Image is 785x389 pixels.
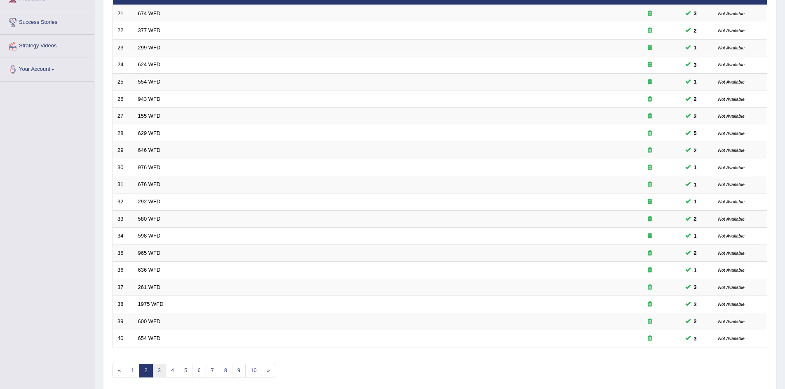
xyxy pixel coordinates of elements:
small: Not Available [718,11,745,16]
small: Not Available [718,45,745,50]
span: You can still take this question [691,214,700,223]
a: « [112,364,126,377]
small: Not Available [718,336,745,341]
div: Exam occurring question [623,232,676,240]
small: Not Available [718,251,745,256]
a: 646 WFD [138,147,161,153]
div: Exam occurring question [623,130,676,137]
td: 28 [113,125,134,142]
span: You can still take this question [691,180,700,189]
td: 38 [113,296,134,313]
a: Strategy Videos [0,35,94,55]
small: Not Available [718,165,745,170]
div: Exam occurring question [623,10,676,18]
td: 26 [113,91,134,108]
a: » [262,364,275,377]
small: Not Available [718,182,745,187]
a: 1 [126,364,139,377]
span: You can still take this question [691,232,700,240]
a: Your Account [0,58,94,79]
small: Not Available [718,28,745,33]
small: Not Available [718,285,745,290]
a: 554 WFD [138,79,161,85]
a: 5 [179,364,192,377]
td: 35 [113,245,134,262]
span: You can still take this question [691,317,700,326]
a: 624 WFD [138,61,161,68]
div: Exam occurring question [623,300,676,308]
div: Exam occurring question [623,249,676,257]
a: Success Stories [0,11,94,32]
div: Exam occurring question [623,284,676,291]
small: Not Available [718,233,745,238]
span: You can still take this question [691,26,700,35]
td: 39 [113,313,134,330]
td: 33 [113,210,134,228]
div: Exam occurring question [623,318,676,326]
div: Exam occurring question [623,335,676,342]
div: Exam occurring question [623,44,676,52]
a: 943 WFD [138,96,161,102]
div: Exam occurring question [623,96,676,103]
div: Exam occurring question [623,61,676,69]
a: 377 WFD [138,27,161,33]
span: You can still take this question [691,95,700,103]
span: You can still take this question [691,334,700,343]
a: 676 WFD [138,181,161,187]
div: Exam occurring question [623,78,676,86]
div: Exam occurring question [623,215,676,223]
a: 299 WFD [138,44,161,51]
span: You can still take this question [691,300,700,309]
div: Exam occurring question [623,164,676,172]
div: Exam occurring question [623,181,676,189]
span: You can still take this question [691,266,700,275]
td: 24 [113,56,134,74]
span: You can still take this question [691,129,700,137]
small: Not Available [718,217,745,221]
a: 8 [219,364,232,377]
div: Exam occurring question [623,266,676,274]
td: 32 [113,193,134,210]
span: You can still take this question [691,43,700,52]
a: 6 [192,364,206,377]
a: 598 WFD [138,233,161,239]
span: You can still take this question [691,9,700,18]
a: 10 [245,364,262,377]
td: 22 [113,22,134,40]
div: Exam occurring question [623,147,676,154]
a: 976 WFD [138,164,161,170]
a: 654 WFD [138,335,161,341]
td: 34 [113,228,134,245]
a: 155 WFD [138,113,161,119]
td: 37 [113,279,134,296]
small: Not Available [718,199,745,204]
a: 674 WFD [138,10,161,16]
span: You can still take this question [691,112,700,121]
small: Not Available [718,62,745,67]
td: 31 [113,176,134,193]
a: 965 WFD [138,250,161,256]
td: 30 [113,159,134,176]
small: Not Available [718,319,745,324]
td: 40 [113,330,134,347]
a: 9 [232,364,246,377]
td: 27 [113,108,134,125]
a: 580 WFD [138,216,161,222]
div: Exam occurring question [623,198,676,206]
span: You can still take this question [691,249,700,257]
a: 2 [139,364,152,377]
small: Not Available [718,148,745,153]
small: Not Available [718,131,745,136]
td: 23 [113,39,134,56]
td: 36 [113,262,134,279]
a: 292 WFD [138,198,161,205]
small: Not Available [718,114,745,119]
td: 21 [113,5,134,22]
a: 3 [152,364,166,377]
a: 7 [206,364,219,377]
div: Exam occurring question [623,27,676,35]
a: 261 WFD [138,284,161,290]
small: Not Available [718,302,745,307]
span: You can still take this question [691,283,700,291]
span: You can still take this question [691,61,700,69]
